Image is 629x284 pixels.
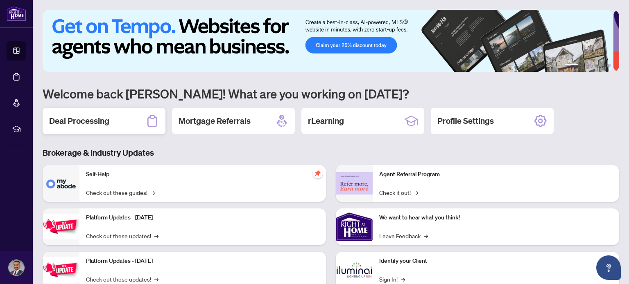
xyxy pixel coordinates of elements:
[608,64,611,67] button: 6
[379,257,613,266] p: Identify your Client
[43,86,619,101] h1: Welcome back [PERSON_NAME]! What are you working on [DATE]?
[414,188,418,197] span: →
[43,10,613,72] img: Slide 0
[43,165,79,202] img: Self-Help
[86,231,158,240] a: Check out these updates!→
[565,64,578,67] button: 1
[43,257,79,283] img: Platform Updates - July 8, 2025
[313,168,323,178] span: pushpin
[595,64,598,67] button: 4
[401,275,405,284] span: →
[49,115,109,127] h2: Deal Processing
[86,213,319,222] p: Platform Updates - [DATE]
[424,231,428,240] span: →
[601,64,604,67] button: 5
[336,208,373,245] img: We want to hear what you think!
[9,260,24,275] img: Profile Icon
[151,188,155,197] span: →
[86,188,155,197] a: Check out these guides!→
[43,214,79,239] img: Platform Updates - July 21, 2025
[379,231,428,240] a: Leave Feedback→
[581,64,585,67] button: 2
[379,170,613,179] p: Agent Referral Program
[7,6,26,21] img: logo
[43,147,619,159] h3: Brokerage & Industry Updates
[379,275,405,284] a: Sign In!→
[154,231,158,240] span: →
[437,115,494,127] h2: Profile Settings
[86,275,158,284] a: Check out these updates!→
[588,64,591,67] button: 3
[308,115,344,127] h2: rLearning
[154,275,158,284] span: →
[86,170,319,179] p: Self-Help
[379,188,418,197] a: Check it out!→
[596,255,621,280] button: Open asap
[86,257,319,266] p: Platform Updates - [DATE]
[179,115,251,127] h2: Mortgage Referrals
[379,213,613,222] p: We want to hear what you think!
[336,172,373,195] img: Agent Referral Program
